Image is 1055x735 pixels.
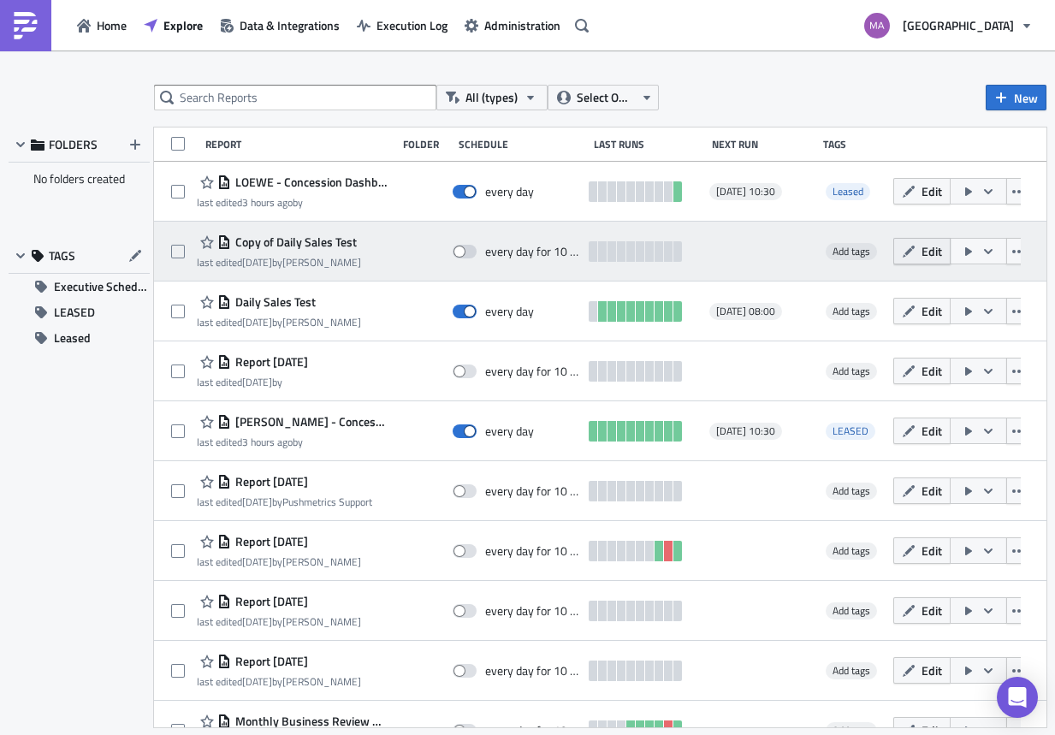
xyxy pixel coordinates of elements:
[231,294,316,310] span: Daily Sales Test
[348,12,456,39] button: Execution Log
[826,662,877,679] span: Add tags
[716,305,775,318] span: [DATE] 08:00
[854,7,1042,44] button: [GEOGRAPHIC_DATA]
[465,88,518,107] span: All (types)
[197,615,361,628] div: last edited by [PERSON_NAME]
[986,85,1046,110] button: New
[833,243,870,259] span: Add tags
[485,543,580,559] div: every day for 10 times
[826,243,877,260] span: Add tags
[893,537,951,564] button: Edit
[893,418,951,444] button: Edit
[826,483,877,500] span: Add tags
[9,325,150,351] button: Leased
[231,474,308,489] span: Report 2025-08-25
[12,12,39,39] img: PushMetrics
[242,194,293,210] time: 2025-09-03T15:24:39Z
[893,178,951,204] button: Edit
[242,374,272,390] time: 2025-08-25T19:03:19Z
[231,714,388,729] span: Monthly Business Review Detail
[826,363,877,380] span: Add tags
[922,422,942,440] span: Edit
[197,256,361,269] div: last edited by [PERSON_NAME]
[922,482,942,500] span: Edit
[893,477,951,504] button: Edit
[9,163,150,195] div: No folders created
[862,11,892,40] img: Avatar
[485,424,534,439] div: every day
[716,185,775,199] span: [DATE] 10:30
[823,138,886,151] div: Tags
[922,302,942,320] span: Edit
[231,414,388,430] span: AKRIS - Concession Dashboard
[197,196,388,209] div: last edited by
[197,376,308,388] div: last edited by
[197,436,388,448] div: last edited by
[135,12,211,39] button: Explore
[9,274,150,299] button: Executive Schedule
[833,602,870,619] span: Add tags
[68,12,135,39] button: Home
[240,16,340,34] span: Data & Integrations
[403,138,450,151] div: Folder
[833,662,870,679] span: Add tags
[97,16,127,34] span: Home
[459,138,584,151] div: Schedule
[49,248,75,264] span: TAGS
[826,183,870,200] span: Leased
[154,85,436,110] input: Search Reports
[826,423,875,440] span: LEASED
[49,137,98,152] span: FOLDERS
[485,304,534,319] div: every day
[242,613,272,630] time: 2025-08-20T16:29:58Z
[54,325,91,351] span: Leased
[893,657,951,684] button: Edit
[485,184,534,199] div: every day
[922,242,942,260] span: Edit
[833,183,863,199] span: Leased
[826,602,877,619] span: Add tags
[485,663,580,679] div: every day for 10 times
[197,555,361,568] div: last edited by [PERSON_NAME]
[231,654,308,669] span: Report 2025-08-20
[9,299,150,325] button: LEASED
[485,603,580,619] div: every day for 10 times
[231,234,357,250] span: Copy of Daily Sales Test
[485,483,580,499] div: every day for 10 times
[833,303,870,319] span: Add tags
[893,358,951,384] button: Edit
[922,182,942,200] span: Edit
[54,274,150,299] span: Executive Schedule
[548,85,659,110] button: Select Owner
[922,602,942,619] span: Edit
[833,542,870,559] span: Add tags
[893,238,951,264] button: Edit
[54,299,95,325] span: LEASED
[242,434,293,450] time: 2025-09-03T15:24:20Z
[205,138,394,151] div: Report
[242,314,272,330] time: 2025-08-25T19:22:55Z
[922,362,942,380] span: Edit
[231,354,308,370] span: Report 2025-08-25
[231,175,388,190] span: LOEWE - Concession Dashboard
[456,12,569,39] button: Administration
[903,16,1014,34] span: [GEOGRAPHIC_DATA]
[922,661,942,679] span: Edit
[577,88,634,107] span: Select Owner
[242,494,272,510] time: 2025-08-25T13:16:26Z
[826,303,877,320] span: Add tags
[484,16,560,34] span: Administration
[833,363,870,379] span: Add tags
[231,594,308,609] span: Report 2025-08-20
[833,483,870,499] span: Add tags
[211,12,348,39] button: Data & Integrations
[712,138,815,151] div: Next Run
[197,495,372,508] div: last edited by Pushmetrics Support
[997,677,1038,718] div: Open Intercom Messenger
[197,675,361,688] div: last edited by [PERSON_NAME]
